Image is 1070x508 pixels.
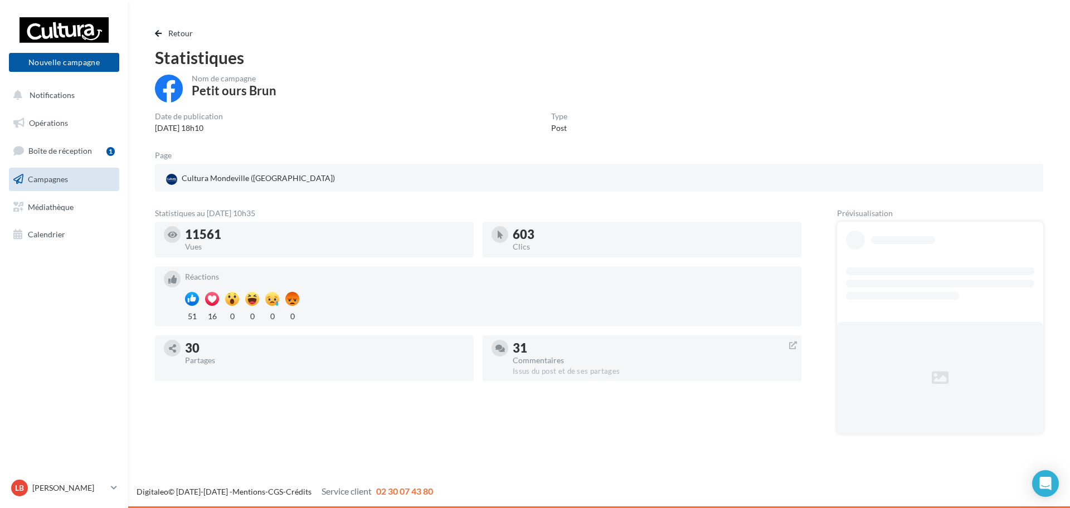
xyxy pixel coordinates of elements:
[7,223,121,246] a: Calendrier
[1032,470,1059,497] div: Open Intercom Messenger
[185,309,199,322] div: 51
[551,123,567,134] div: Post
[155,123,223,134] div: [DATE] 18h10
[137,487,168,496] a: Digitaleo
[513,243,792,251] div: Clics
[285,309,299,322] div: 0
[513,228,792,241] div: 603
[7,139,121,163] a: Boîte de réception1
[286,487,312,496] a: Crédits
[28,146,92,155] span: Boîte de réception
[9,53,119,72] button: Nouvelle campagne
[192,75,276,82] div: Nom de campagne
[7,111,121,135] a: Opérations
[7,196,121,219] a: Médiathèque
[30,90,75,100] span: Notifications
[192,85,276,97] div: Petit ours Brun
[137,487,433,496] span: © [DATE]-[DATE] - - -
[185,243,465,251] div: Vues
[513,342,792,354] div: 31
[155,113,223,120] div: Date de publication
[225,309,239,322] div: 0
[164,170,454,187] a: Cultura Mondeville ([GEOGRAPHIC_DATA])
[164,170,337,187] div: Cultura Mondeville ([GEOGRAPHIC_DATA])
[322,486,372,496] span: Service client
[245,309,259,322] div: 0
[9,477,119,499] a: LB [PERSON_NAME]
[268,487,283,496] a: CGS
[185,273,792,281] div: Réactions
[837,209,1043,217] div: Prévisualisation
[155,49,1043,66] div: Statistiques
[32,482,106,494] p: [PERSON_NAME]
[205,309,219,322] div: 16
[185,228,465,241] div: 11561
[265,309,279,322] div: 0
[28,229,65,239] span: Calendrier
[7,168,121,191] a: Campagnes
[155,152,181,159] div: Page
[513,367,792,377] div: Issus du post et de ses partages
[513,356,792,364] div: Commentaires
[185,342,465,354] div: 30
[28,202,74,211] span: Médiathèque
[15,482,24,494] span: LB
[376,486,433,496] span: 02 30 07 43 80
[185,356,465,364] div: Partages
[155,27,198,40] button: Retour
[7,84,117,107] button: Notifications
[168,28,193,38] span: Retour
[106,147,115,156] div: 1
[28,174,68,184] span: Campagnes
[155,209,801,217] div: Statistiques au [DATE] 10h35
[29,118,68,128] span: Opérations
[551,113,567,120] div: Type
[232,487,265,496] a: Mentions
